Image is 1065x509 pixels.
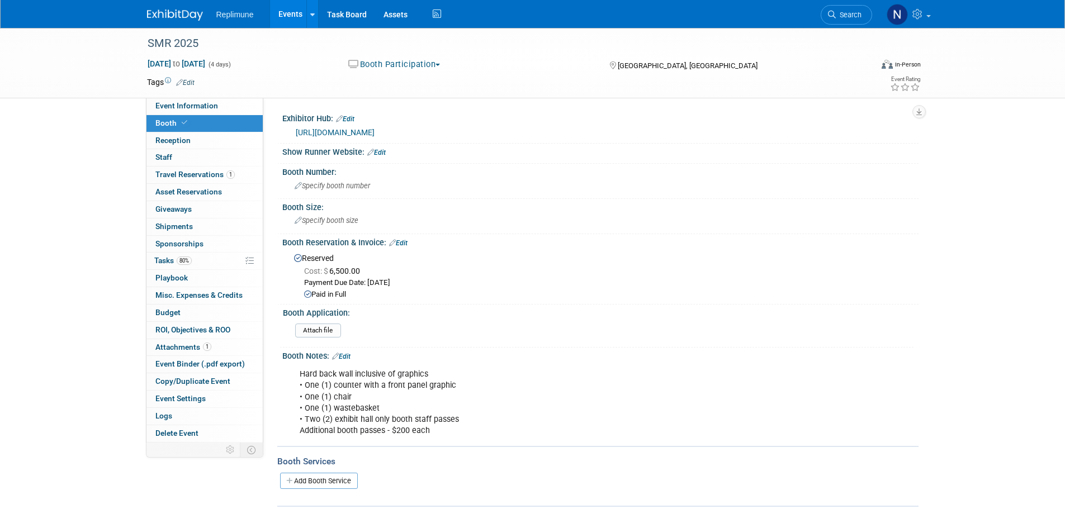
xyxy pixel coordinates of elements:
td: Personalize Event Tab Strip [221,443,240,457]
span: Copy/Duplicate Event [155,377,230,386]
span: Budget [155,308,181,317]
img: Nicole Schaeffner [887,4,908,25]
span: [DATE] [DATE] [147,59,206,69]
td: Tags [147,77,195,88]
img: ExhibitDay [147,9,203,21]
a: Asset Reservations [146,184,263,201]
a: Edit [367,149,386,156]
div: Booth Size: [282,199,919,213]
span: to [171,59,182,68]
span: Booth [155,118,190,127]
a: Booth [146,115,263,132]
a: Event Binder (.pdf export) [146,356,263,373]
span: Event Binder (.pdf export) [155,359,245,368]
a: Reception [146,132,263,149]
span: 6,500.00 [304,267,365,275]
a: Edit [336,115,354,123]
div: Event Format [806,58,921,75]
span: Delete Event [155,429,198,437]
div: Show Runner Website: [282,144,919,158]
a: ROI, Objectives & ROO [146,322,263,339]
a: Attachments1 [146,339,263,356]
span: Logs [155,411,172,420]
a: Edit [176,79,195,87]
div: SMR 2025 [144,34,855,54]
div: Paid in Full [304,289,910,300]
span: Search [836,11,862,19]
span: Misc. Expenses & Credits [155,291,243,299]
a: Travel Reservations1 [146,167,263,183]
a: Logs [146,408,263,425]
div: Booth Application: [283,305,913,318]
a: Tasks80% [146,253,263,269]
div: Booth Reservation & Invoice: [282,234,919,249]
i: Booth reservation complete [182,120,187,126]
span: [GEOGRAPHIC_DATA], [GEOGRAPHIC_DATA] [618,61,758,70]
span: Specify booth number [295,182,370,190]
span: Cost: $ [304,267,329,275]
a: Event Settings [146,391,263,407]
span: Tasks [154,256,192,265]
a: Event Information [146,98,263,115]
a: Search [821,5,872,25]
span: Playbook [155,273,188,282]
div: Payment Due Date: [DATE] [304,278,910,288]
a: Misc. Expenses & Credits [146,287,263,304]
div: Reserved [291,250,910,300]
span: 80% [177,256,192,265]
a: Add Booth Service [280,473,358,489]
button: Booth Participation [344,59,444,70]
td: Toggle Event Tabs [240,443,263,457]
span: Event Information [155,101,218,110]
span: Attachments [155,342,211,351]
span: Replimune [216,10,254,19]
div: Event Rating [890,77,920,82]
span: Specify booth size [295,216,358,225]
span: Reception [155,136,191,145]
span: 1 [226,170,235,179]
a: Delete Event [146,425,263,442]
a: Edit [389,239,408,247]
span: Staff [155,153,172,161]
a: Shipments [146,218,263,235]
img: Format-Inperson.png [882,60,893,69]
span: Event Settings [155,394,206,403]
span: Giveaways [155,204,192,213]
a: Staff [146,149,263,166]
span: (4 days) [207,61,231,68]
span: ROI, Objectives & ROO [155,325,230,334]
span: Asset Reservations [155,187,222,196]
a: Copy/Duplicate Event [146,373,263,390]
span: Sponsorships [155,239,203,248]
div: Booth Number: [282,164,919,178]
div: Exhibitor Hub: [282,110,919,125]
div: Booth Services [277,455,919,468]
div: In-Person [894,60,921,69]
a: Playbook [146,270,263,287]
a: Sponsorships [146,236,263,253]
span: Shipments [155,222,193,231]
a: Budget [146,305,263,321]
div: Hard back wall inclusive of graphics • One (1) counter with a front panel graphic • One (1) chair... [292,363,796,441]
a: Giveaways [146,201,263,218]
span: Travel Reservations [155,170,235,179]
div: Booth Notes: [282,348,919,362]
a: Edit [332,353,351,360]
a: [URL][DOMAIN_NAME] [296,128,375,137]
span: 1 [203,342,211,351]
